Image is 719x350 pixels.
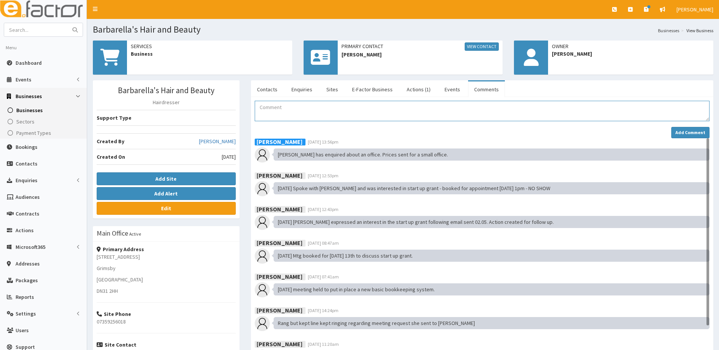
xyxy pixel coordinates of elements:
[16,294,34,300] span: Reports
[199,137,236,145] a: [PERSON_NAME]
[2,105,87,116] a: Businesses
[439,81,466,97] a: Events
[97,311,131,317] strong: Site Phone
[658,27,679,34] a: Businesses
[255,101,710,121] textarea: Comment
[16,144,38,150] span: Bookings
[308,173,338,178] span: [DATE] 12:53pm
[274,250,710,262] div: [DATE] Mtg booked for [DATE] 13th to discuss start up grant.
[465,42,499,51] a: View Contact
[274,216,710,228] div: [DATE] [PERSON_NAME] expressed an interest in the start up grant following email sent 02.05. Acti...
[97,341,136,348] strong: Site Contact
[308,206,338,212] span: [DATE] 12:43pm
[97,202,236,215] a: Edit
[93,25,713,34] h1: Barbarella's Hair and Beauty
[97,114,132,121] b: Support Type
[129,231,141,237] small: Active
[97,253,236,261] p: [STREET_ADDRESS]
[251,81,284,97] a: Contacts
[161,205,171,212] b: Edit
[16,177,38,184] span: Enquiries
[16,160,38,167] span: Contacts
[155,175,177,182] b: Add Site
[308,240,339,246] span: [DATE] 08:47am
[16,76,31,83] span: Events
[97,138,124,145] b: Created By
[552,50,710,58] span: [PERSON_NAME]
[97,276,236,283] p: [GEOGRAPHIC_DATA]
[16,327,29,334] span: Users
[16,93,42,100] span: Businesses
[341,51,499,58] span: [PERSON_NAME]
[274,283,710,295] div: [DATE] meeting held to put in place a new basic bookkeeping system.
[257,340,302,347] b: [PERSON_NAME]
[675,130,705,135] strong: Add Comment
[308,341,339,347] span: [DATE] 11:20am
[131,50,288,58] span: Business
[671,127,710,138] button: Add Comment
[346,81,399,97] a: E-Factor Business
[97,187,236,200] button: Add Alert
[16,118,34,125] span: Sectors
[2,127,87,139] a: Payment Types
[16,310,36,317] span: Settings
[468,81,505,97] a: Comments
[97,153,125,160] b: Created On
[154,190,178,197] b: Add Alert
[97,264,236,272] p: Grimsby
[4,23,68,36] input: Search...
[401,81,437,97] a: Actions (1)
[320,81,344,97] a: Sites
[677,6,713,13] span: [PERSON_NAME]
[274,148,710,161] div: [PERSON_NAME] has enquired about an office. Prices sent for a small office.
[257,239,302,246] b: [PERSON_NAME]
[131,42,288,50] span: Services
[341,42,499,51] span: Primary Contact
[16,227,34,234] span: Actions
[16,260,40,267] span: Addresses
[257,205,302,212] b: [PERSON_NAME]
[552,42,710,50] span: Owner
[16,107,43,114] span: Businesses
[16,277,38,284] span: Packages
[97,98,236,106] p: Hairdresser
[16,59,42,66] span: Dashboard
[308,274,339,280] span: [DATE] 07:41am
[97,230,128,237] h3: Main Office
[257,171,302,179] b: [PERSON_NAME]
[257,137,302,145] b: [PERSON_NAME]
[257,272,302,280] b: [PERSON_NAME]
[308,139,338,145] span: [DATE] 13:56pm
[679,27,713,34] li: View Business
[308,308,338,313] span: [DATE] 14:24pm
[16,130,51,136] span: Payment Types
[257,306,302,314] b: [PERSON_NAME]
[97,287,236,295] p: DN31 2HH
[16,244,45,250] span: Microsoft365
[285,81,318,97] a: Enquiries
[274,317,710,329] div: Rang but kept line kept ringing regarding meeting request she sent to [PERSON_NAME]
[16,194,40,200] span: Audiences
[222,153,236,161] span: [DATE]
[274,182,710,194] div: [DATE] Spoke with [PERSON_NAME] and was interested in start up grant - booked for appointment [DA...
[16,210,39,217] span: Contracts
[97,318,236,325] p: 07359256018
[97,246,144,253] strong: Primary Address
[2,116,87,127] a: Sectors
[97,86,236,95] h3: Barbarella's Hair and Beauty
